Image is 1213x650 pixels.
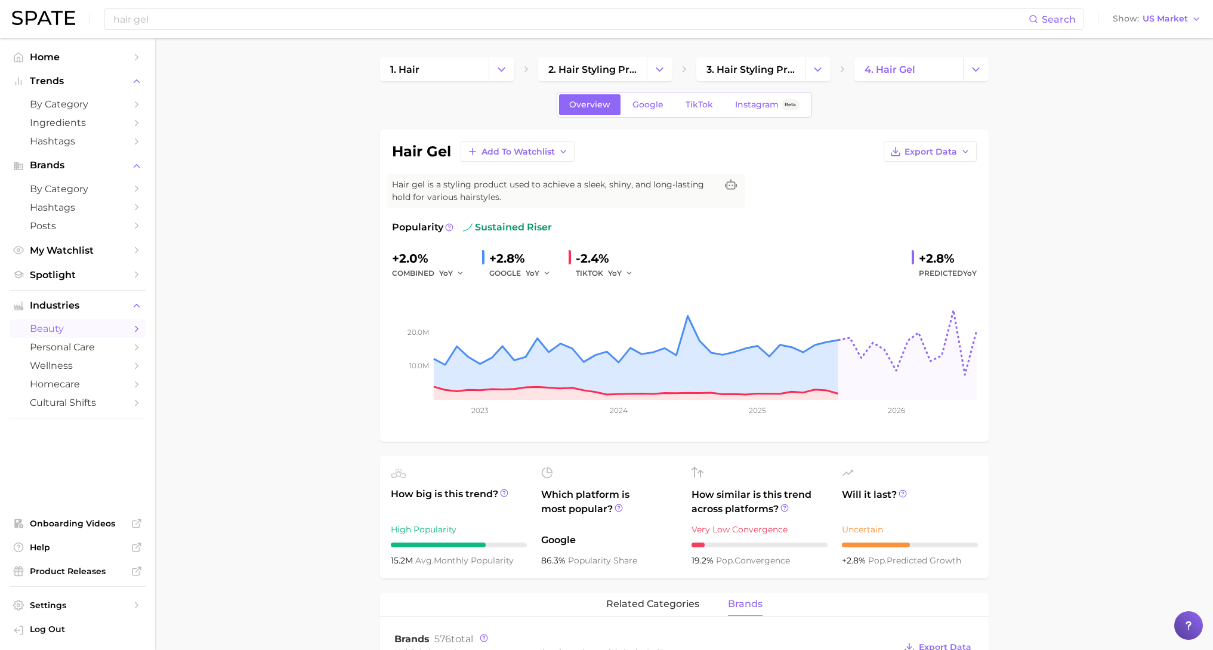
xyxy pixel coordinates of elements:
[716,555,734,566] abbr: popularity index
[10,375,146,393] a: homecare
[391,487,527,516] span: How big is this trend?
[868,555,961,566] span: predicted growth
[541,488,677,527] span: Which platform is most popular?
[390,64,419,75] span: 1. hair
[692,555,716,566] span: 19.2%
[608,266,634,281] button: YoY
[10,156,146,174] button: Brands
[692,522,828,537] div: Very Low Convergence
[10,596,146,614] a: Settings
[30,160,125,171] span: Brands
[10,72,146,90] button: Trends
[706,64,795,75] span: 3. hair styling products
[30,220,125,232] span: Posts
[842,543,978,547] div: 5 / 10
[608,268,622,278] span: YoY
[541,533,677,547] span: Google
[728,599,763,609] span: brands
[30,117,125,128] span: Ingredients
[10,620,146,640] a: Log out. Currently logged in with e-mail cfuentes@onscent.com.
[576,249,641,268] div: -2.4%
[482,147,555,157] span: Add to Watchlist
[606,599,699,609] span: related categories
[30,397,125,408] span: cultural shifts
[735,100,779,110] span: Instagram
[842,555,868,566] span: +2.8%
[1143,16,1188,22] span: US Market
[692,488,828,516] span: How similar is this trend across platforms?
[30,566,125,577] span: Product Releases
[541,555,568,566] span: 86.3%
[548,64,637,75] span: 2. hair styling products
[865,64,915,75] span: 4. hair gel
[526,268,539,278] span: YoY
[725,94,810,115] a: InstagramBeta
[461,141,575,162] button: Add to Watchlist
[559,94,621,115] a: Overview
[439,266,465,281] button: YoY
[10,393,146,412] a: cultural shifts
[526,266,551,281] button: YoY
[380,57,489,81] a: 1. hair
[30,360,125,371] span: wellness
[854,57,963,81] a: 4. hair gel
[30,600,125,611] span: Settings
[10,538,146,556] a: Help
[30,202,125,213] span: Hashtags
[10,266,146,284] a: Spotlight
[30,76,125,87] span: Trends
[434,633,473,645] span: total
[392,178,717,204] span: Hair gel is a styling product used to achieve a sleek, shiny, and long-lasting hold for various h...
[963,57,989,81] button: Change Category
[569,100,610,110] span: Overview
[10,113,146,132] a: Ingredients
[112,9,1029,29] input: Search here for a brand, industry, or ingredient
[576,266,641,281] div: TIKTOK
[675,94,723,115] a: TikTok
[489,249,559,268] div: +2.8%
[842,488,978,516] span: Will it last?
[439,268,453,278] span: YoY
[686,100,713,110] span: TikTok
[805,57,831,81] button: Change Category
[30,624,136,634] span: Log Out
[391,555,415,566] span: 15.2m
[632,100,663,110] span: Google
[10,241,146,260] a: My Watchlist
[696,57,805,81] a: 3. hair styling products
[30,245,125,256] span: My Watchlist
[622,94,674,115] a: Google
[10,95,146,113] a: by Category
[919,266,977,281] span: Predicted
[10,562,146,580] a: Product Releases
[10,132,146,150] a: Hashtags
[919,249,977,268] div: +2.8%
[463,220,552,235] span: sustained riser
[749,406,766,415] tspan: 2025
[489,57,514,81] button: Change Category
[10,515,146,532] a: Onboarding Videos
[391,522,527,537] div: High Popularity
[30,98,125,110] span: by Category
[30,269,125,281] span: Spotlight
[609,406,627,415] tspan: 2024
[905,147,957,157] span: Export Data
[568,555,637,566] span: popularity share
[647,57,672,81] button: Change Category
[842,522,978,537] div: Uncertain
[392,144,451,159] h1: hair gel
[392,220,443,235] span: Popularity
[30,183,125,195] span: by Category
[391,543,527,547] div: 7 / 10
[434,633,451,645] span: 576
[30,341,125,353] span: personal care
[868,555,887,566] abbr: popularity index
[10,356,146,375] a: wellness
[10,297,146,315] button: Industries
[1110,11,1204,27] button: ShowUS Market
[12,11,75,25] img: SPATE
[30,518,125,529] span: Onboarding Videos
[538,57,647,81] a: 2. hair styling products
[10,48,146,66] a: Home
[30,323,125,334] span: beauty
